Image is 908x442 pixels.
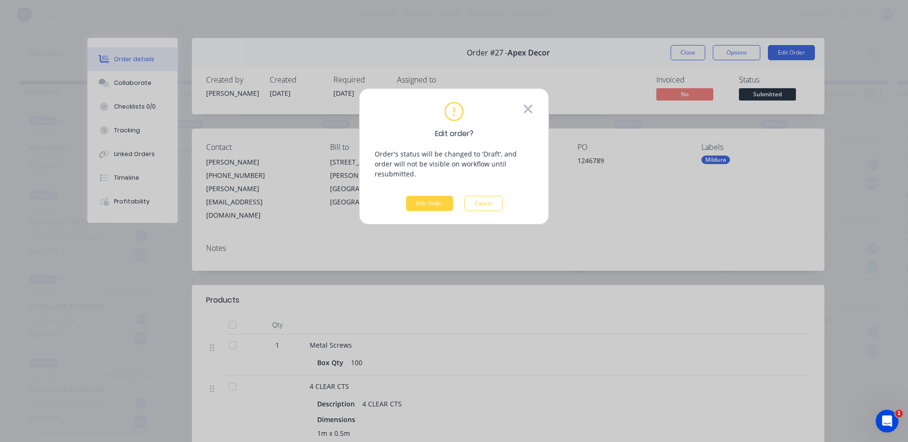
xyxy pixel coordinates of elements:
[876,410,899,433] iframe: Intercom live chat
[464,196,502,211] button: Cancel
[406,196,453,211] button: Edit Order
[435,129,473,139] span: Edit order?
[375,149,533,179] p: Order's status will be changed to 'Draft', and order will not be visible on workflow until resubm...
[895,410,903,417] span: 1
